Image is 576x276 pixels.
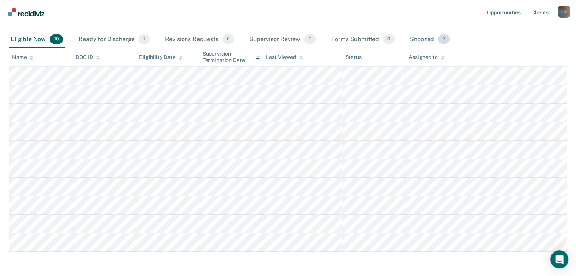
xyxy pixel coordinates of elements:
[304,34,316,44] span: 0
[550,250,568,268] div: Open Intercom Messenger
[50,34,63,44] span: 10
[163,31,235,48] div: Revisions Requests0
[383,34,395,44] span: 0
[222,34,234,44] span: 0
[12,54,33,60] div: Name
[558,6,570,18] button: Profile dropdown button
[408,31,451,48] div: Snoozed7
[8,8,44,16] img: Recidiviz
[76,54,100,60] div: DOC ID
[345,54,361,60] div: Status
[558,6,570,18] div: L H
[438,34,450,44] span: 7
[266,54,303,60] div: Last Viewed
[77,31,151,48] div: Ready for Discharge1
[139,34,150,44] span: 1
[409,54,444,60] div: Assigned to
[203,51,260,64] div: Supervision Termination Date
[329,31,396,48] div: Forms Submitted0
[139,54,183,60] div: Eligibility Date
[9,31,65,48] div: Eligible Now10
[248,31,318,48] div: Supervisor Review0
